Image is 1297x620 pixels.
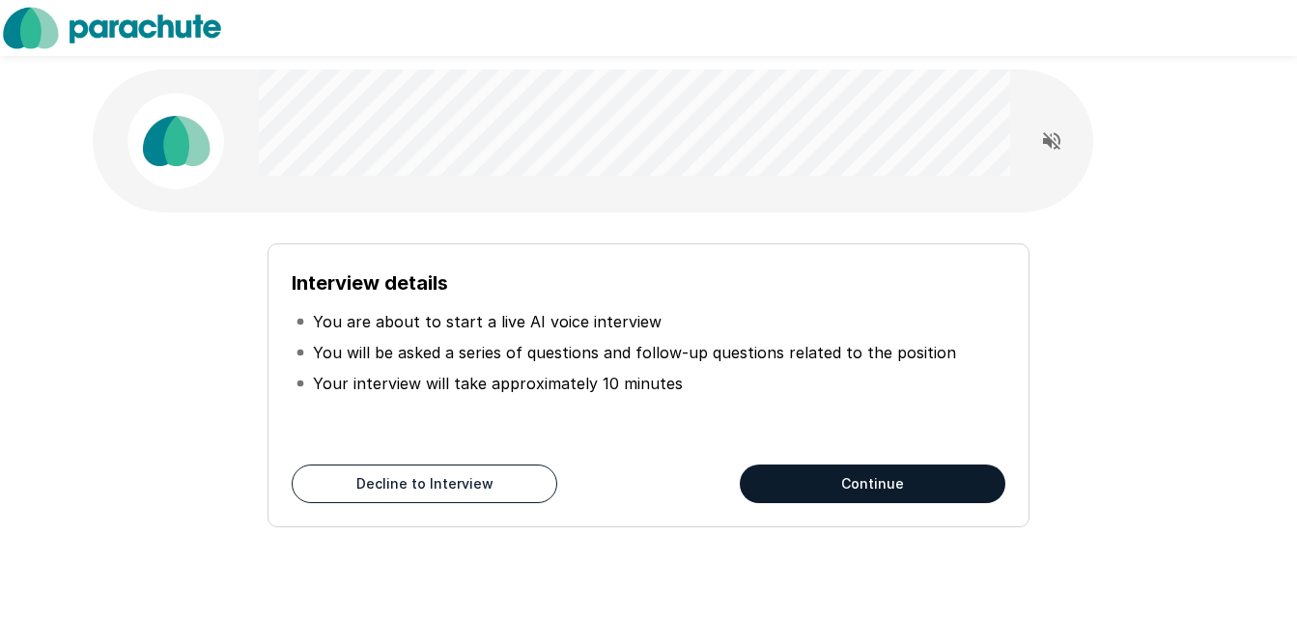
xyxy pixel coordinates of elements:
[313,310,662,333] p: You are about to start a live AI voice interview
[292,271,448,295] b: Interview details
[292,465,557,503] button: Decline to Interview
[313,372,683,395] p: Your interview will take approximately 10 minutes
[1032,122,1071,160] button: Read questions aloud
[313,341,956,364] p: You will be asked a series of questions and follow-up questions related to the position
[127,93,224,189] img: parachute_avatar.png
[740,465,1005,503] button: Continue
